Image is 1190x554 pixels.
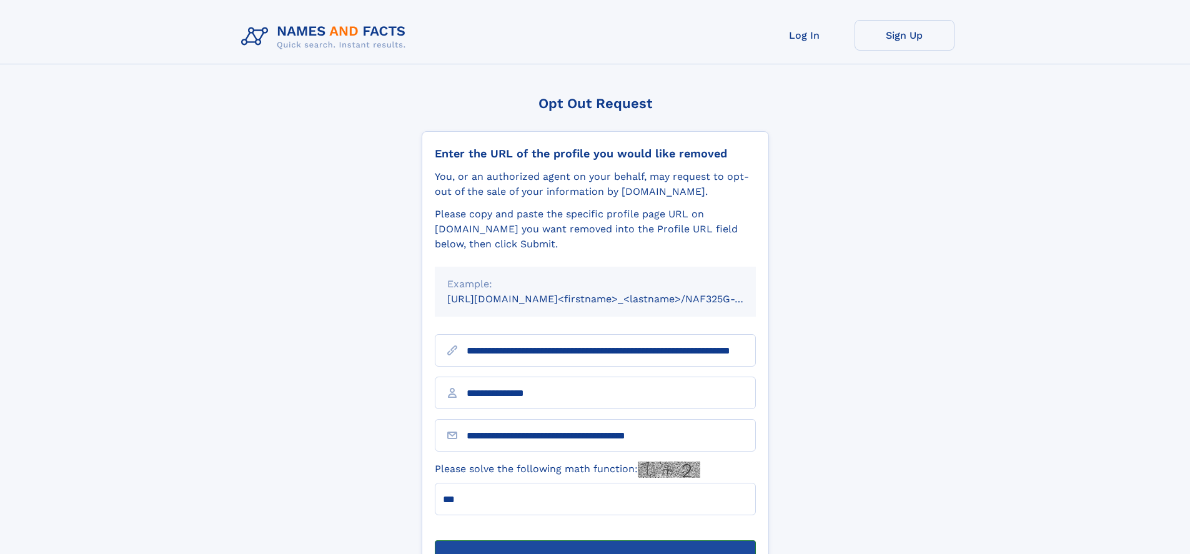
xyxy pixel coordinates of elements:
[447,277,743,292] div: Example:
[236,20,416,54] img: Logo Names and Facts
[435,462,700,478] label: Please solve the following math function:
[435,207,756,252] div: Please copy and paste the specific profile page URL on [DOMAIN_NAME] you want removed into the Pr...
[855,20,954,51] a: Sign Up
[435,169,756,199] div: You, or an authorized agent on your behalf, may request to opt-out of the sale of your informatio...
[447,293,780,305] small: [URL][DOMAIN_NAME]<firstname>_<lastname>/NAF325G-xxxxxxxx
[422,96,769,111] div: Opt Out Request
[435,147,756,161] div: Enter the URL of the profile you would like removed
[755,20,855,51] a: Log In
